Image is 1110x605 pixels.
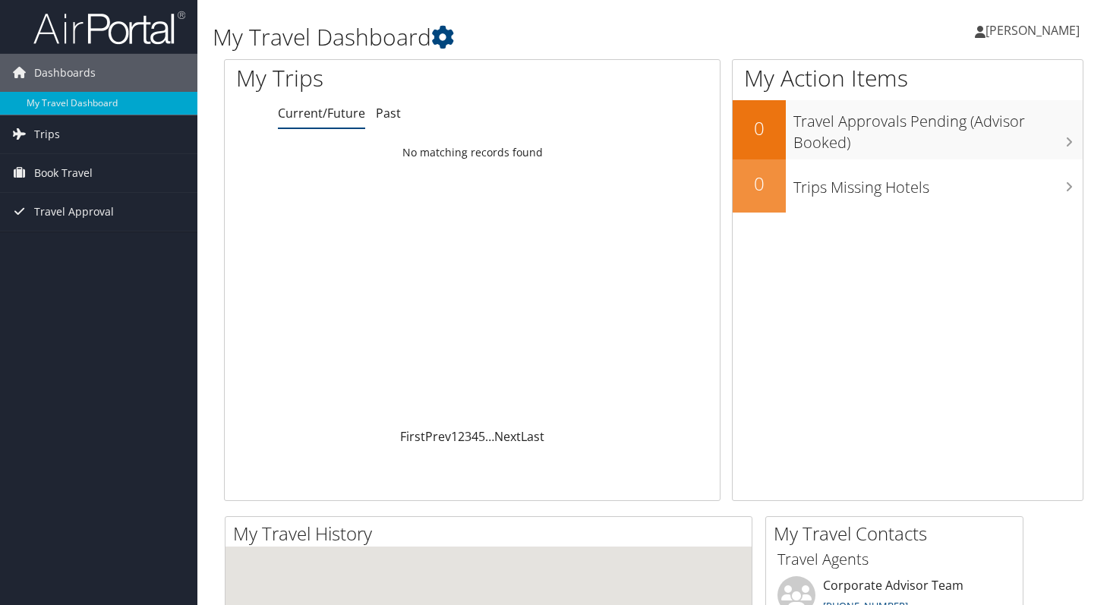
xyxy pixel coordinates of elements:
[733,100,1083,159] a: 0Travel Approvals Pending (Advisor Booked)
[236,62,502,94] h1: My Trips
[985,22,1080,39] span: [PERSON_NAME]
[34,54,96,92] span: Dashboards
[425,428,451,445] a: Prev
[733,159,1083,213] a: 0Trips Missing Hotels
[465,428,471,445] a: 3
[451,428,458,445] a: 1
[777,549,1011,570] h3: Travel Agents
[733,115,786,141] h2: 0
[34,193,114,231] span: Travel Approval
[34,115,60,153] span: Trips
[278,105,365,121] a: Current/Future
[485,428,494,445] span: …
[376,105,401,121] a: Past
[494,428,521,445] a: Next
[213,21,801,53] h1: My Travel Dashboard
[733,171,786,197] h2: 0
[793,103,1083,153] h3: Travel Approvals Pending (Advisor Booked)
[471,428,478,445] a: 4
[458,428,465,445] a: 2
[33,10,185,46] img: airportal-logo.png
[521,428,544,445] a: Last
[975,8,1095,53] a: [PERSON_NAME]
[233,521,752,547] h2: My Travel History
[34,154,93,192] span: Book Travel
[225,139,720,166] td: No matching records found
[793,169,1083,198] h3: Trips Missing Hotels
[733,62,1083,94] h1: My Action Items
[774,521,1023,547] h2: My Travel Contacts
[400,428,425,445] a: First
[478,428,485,445] a: 5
